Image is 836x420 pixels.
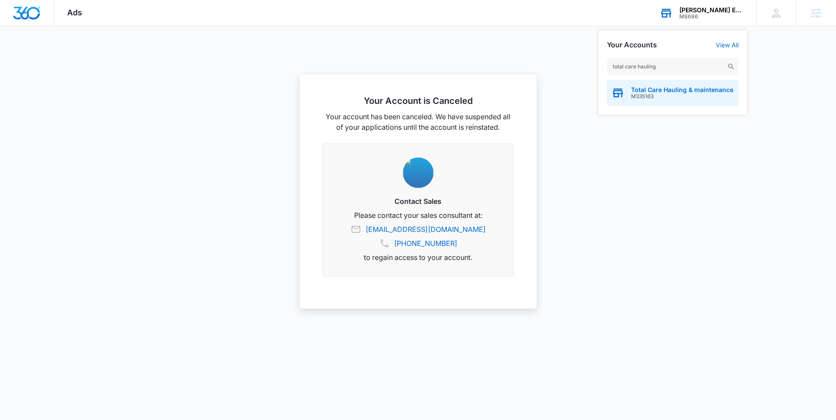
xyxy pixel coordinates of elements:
[679,14,743,20] div: account id
[366,224,486,235] a: [EMAIL_ADDRESS][DOMAIN_NAME]
[679,7,743,14] div: account name
[334,196,503,206] h3: Contact Sales
[323,96,514,106] h2: Your Account is Canceled
[607,41,657,49] h2: Your Accounts
[607,80,739,106] button: Total Care Hauling & maintenanceM335163
[607,58,739,75] input: Search Accounts
[334,210,503,263] p: Please contact your sales consultant at: to regain access to your account.
[394,238,457,249] a: [PHONE_NUMBER]
[323,111,514,132] p: Your account has been canceled. We have suspended all of your applications until the account is r...
[67,8,82,17] span: Ads
[631,86,733,93] span: Total Care Hauling & maintenance
[716,41,739,49] a: View All
[631,93,733,100] span: M335163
